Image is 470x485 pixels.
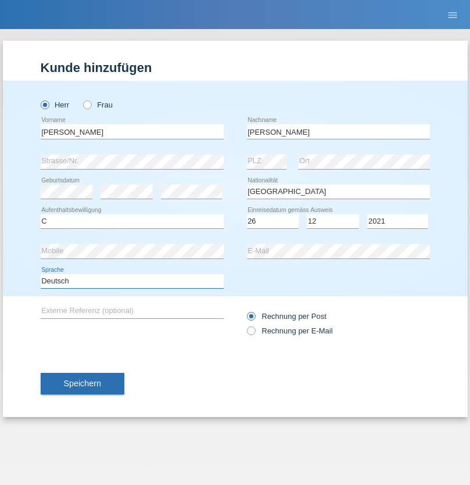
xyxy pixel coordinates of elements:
input: Herr [41,100,48,108]
input: Rechnung per Post [247,312,254,326]
label: Frau [83,100,113,109]
span: Speichern [64,379,101,388]
label: Rechnung per Post [247,312,327,321]
input: Frau [83,100,91,108]
input: Rechnung per E-Mail [247,326,254,341]
a: menu [441,11,464,18]
i: menu [447,9,458,21]
button: Speichern [41,373,124,395]
label: Herr [41,100,70,109]
label: Rechnung per E-Mail [247,326,333,335]
h1: Kunde hinzufügen [41,60,430,75]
